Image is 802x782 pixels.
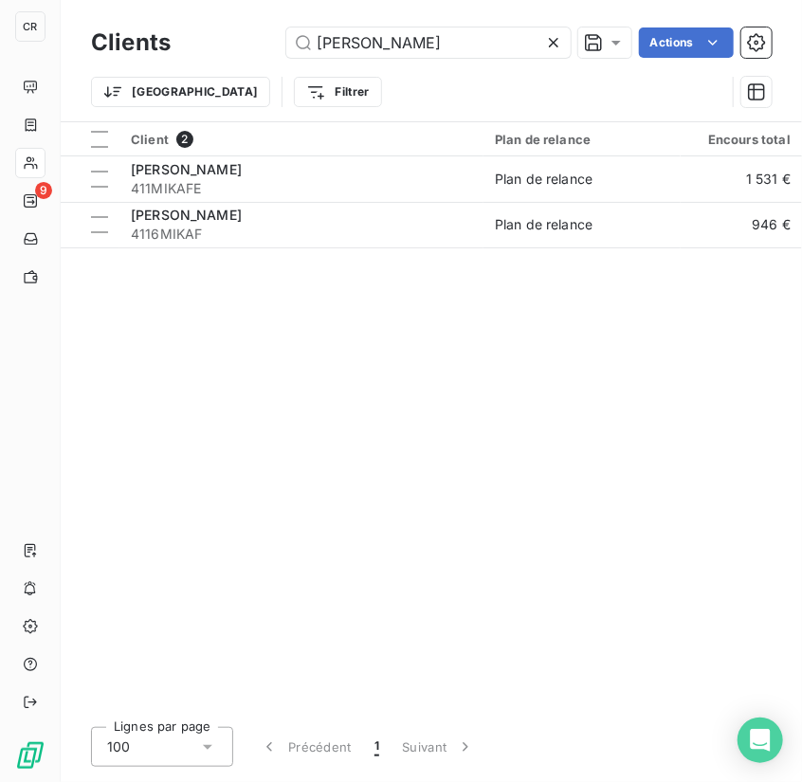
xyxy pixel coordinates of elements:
[131,161,242,177] span: [PERSON_NAME]
[131,225,472,244] span: 4116MIKAF
[681,202,802,247] td: 946 €
[91,77,270,107] button: [GEOGRAPHIC_DATA]
[738,718,783,763] div: Open Intercom Messenger
[107,737,130,756] span: 100
[391,727,486,767] button: Suivant
[286,27,571,58] input: Rechercher
[35,182,52,199] span: 9
[294,77,381,107] button: Filtrer
[495,215,592,234] div: Plan de relance
[374,737,379,756] span: 1
[131,179,472,198] span: 411MIKAFE
[15,740,46,771] img: Logo LeanPay
[363,727,391,767] button: 1
[131,132,169,147] span: Client
[495,170,592,189] div: Plan de relance
[131,207,242,223] span: [PERSON_NAME]
[681,156,802,202] td: 1 531 €
[639,27,734,58] button: Actions
[15,11,46,42] div: CR
[176,131,193,148] span: 2
[248,727,363,767] button: Précédent
[91,26,171,60] h3: Clients
[495,132,669,147] div: Plan de relance
[692,132,791,147] div: Encours total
